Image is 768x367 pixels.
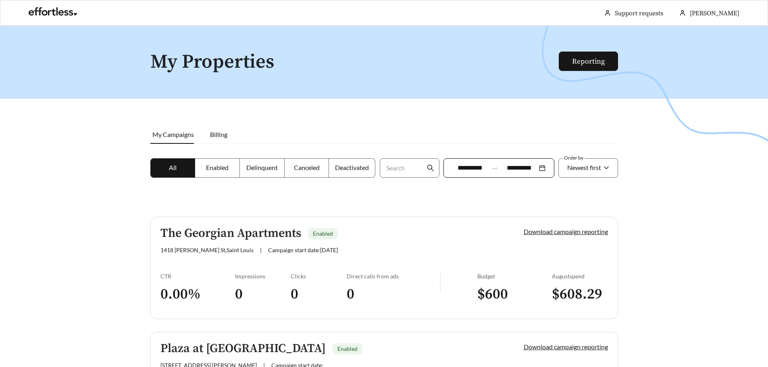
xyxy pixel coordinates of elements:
h3: 0 [347,285,440,303]
span: Delinquent [246,164,278,171]
h3: 0.00 % [160,285,235,303]
span: search [427,164,434,172]
span: [PERSON_NAME] [690,9,739,17]
div: CTR [160,273,235,280]
a: Support requests [615,9,663,17]
a: Download campaign reporting [524,343,608,350]
span: | [260,247,262,253]
span: Campaign start date: [DATE] [268,247,338,253]
span: swap-right [491,164,498,172]
h5: The Georgian Apartments [160,227,301,240]
div: Budget [477,273,552,280]
span: 1418 [PERSON_NAME] St , Saint Louis [160,247,254,253]
span: Enabled [337,345,358,352]
span: Deactivated [335,164,369,171]
h5: Plaza at [GEOGRAPHIC_DATA] [160,342,326,355]
div: Impressions [235,273,291,280]
button: Reporting [559,52,618,71]
a: Download campaign reporting [524,228,608,235]
a: The Georgian ApartmentsEnabled1418 [PERSON_NAME] St,Saint Louis|Campaign start date:[DATE]Downloa... [150,217,618,319]
span: Billing [210,131,227,138]
div: Clicks [291,273,347,280]
h3: 0 [235,285,291,303]
span: Enabled [313,230,333,237]
span: All [169,164,177,171]
h1: My Properties [150,52,560,73]
span: Enabled [206,164,229,171]
span: My Campaigns [152,131,194,138]
span: to [491,164,498,172]
div: August spend [552,273,608,280]
span: Canceled [294,164,320,171]
div: Direct calls from ads [347,273,440,280]
h3: 0 [291,285,347,303]
a: Reporting [572,57,605,66]
h3: $ 600 [477,285,552,303]
img: line [440,273,441,292]
h3: $ 608.29 [552,285,608,303]
span: Newest first [567,164,601,171]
